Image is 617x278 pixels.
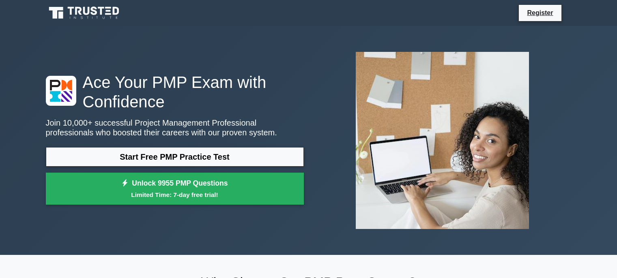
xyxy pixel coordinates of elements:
[46,173,304,205] a: Unlock 9955 PMP QuestionsLimited Time: 7-day free trial!
[56,190,294,199] small: Limited Time: 7-day free trial!
[46,147,304,167] a: Start Free PMP Practice Test
[46,73,304,111] h1: Ace Your PMP Exam with Confidence
[46,118,304,137] p: Join 10,000+ successful Project Management Professional professionals who boosted their careers w...
[522,8,558,18] a: Register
